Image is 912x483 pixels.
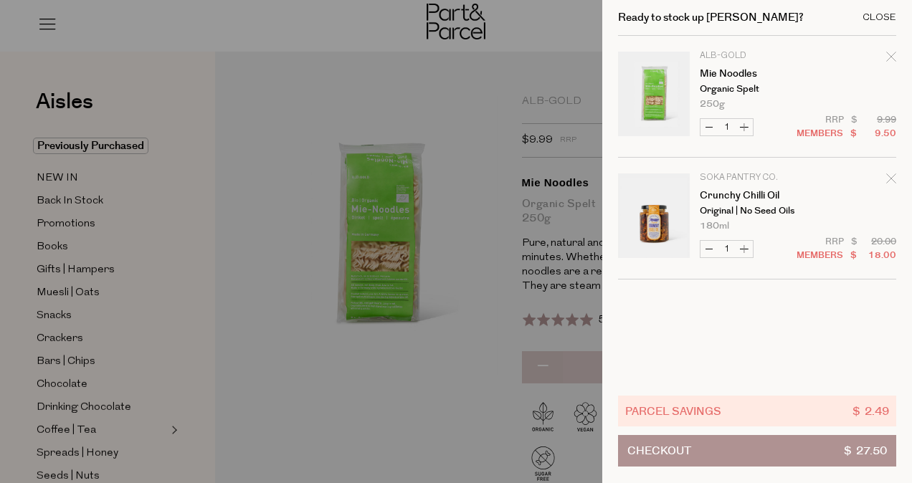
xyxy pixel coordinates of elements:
span: Parcel Savings [625,403,721,419]
span: 250g [700,100,725,109]
span: Checkout [627,436,691,466]
input: QTY Crunchy Chilli Oil [718,241,736,257]
input: QTY Mie Noodles [718,119,736,135]
span: $ 27.50 [844,436,887,466]
a: Mie Noodles [700,69,811,79]
a: Crunchy Chilli Oil [700,191,811,201]
span: $ 2.49 [852,403,889,419]
span: 180ml [700,221,729,231]
p: Alb-Gold [700,52,811,60]
h2: Ready to stock up [PERSON_NAME]? [618,12,804,23]
div: Close [863,13,896,22]
div: Remove Mie Noodles [886,49,896,69]
p: Organic Spelt [700,85,811,94]
div: Remove Crunchy Chilli Oil [886,171,896,191]
p: Soka Pantry Co. [700,173,811,182]
p: Original | No Seed Oils [700,206,811,216]
button: Checkout$ 27.50 [618,435,896,467]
